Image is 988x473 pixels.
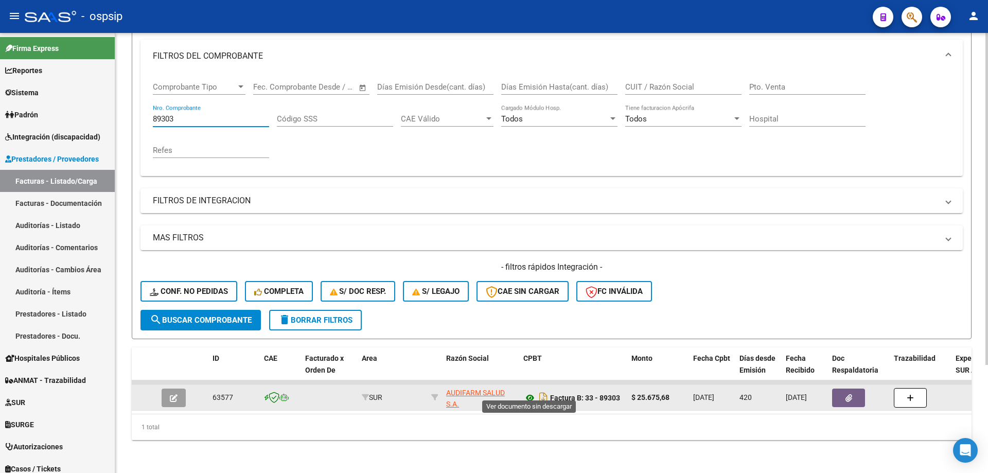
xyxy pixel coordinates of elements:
[486,287,559,296] span: CAE SIN CARGAR
[305,354,344,374] span: Facturado x Orden De
[537,390,550,406] i: Descargar documento
[358,347,427,393] datatable-header-cell: Area
[140,40,963,73] mat-expansion-panel-header: FILTROS DEL COMPROBANTE
[412,287,460,296] span: S/ legajo
[693,354,730,362] span: Fecha Cpbt
[782,347,828,393] datatable-header-cell: Fecha Recibido
[321,281,396,302] button: S/ Doc Resp.
[586,287,643,296] span: FC Inválida
[153,195,938,206] mat-panel-title: FILTROS DE INTEGRACION
[8,10,21,22] mat-icon: menu
[81,5,122,28] span: - ospsip
[153,82,236,92] span: Comprobante Tipo
[213,393,233,401] span: 63577
[296,82,346,92] input: End date
[477,281,569,302] button: CAE SIN CARGAR
[5,375,86,386] span: ANMAT - Trazabilidad
[357,82,369,94] button: Open calendar
[140,281,237,302] button: Conf. no pedidas
[631,393,669,401] strong: $ 25.675,68
[446,387,515,409] div: 30712127380
[5,419,34,430] span: SURGE
[576,281,652,302] button: FC Inválida
[501,114,523,124] span: Todos
[828,347,890,393] datatable-header-cell: Doc Respaldatoria
[786,354,815,374] span: Fecha Recibido
[519,347,627,393] datatable-header-cell: CPBT
[953,438,978,463] div: Open Intercom Messenger
[264,354,277,362] span: CAE
[140,310,261,330] button: Buscar Comprobante
[208,347,260,393] datatable-header-cell: ID
[735,347,782,393] datatable-header-cell: Días desde Emisión
[5,131,100,143] span: Integración (discapacidad)
[446,354,489,362] span: Razón Social
[693,393,714,401] span: [DATE]
[5,43,59,54] span: Firma Express
[739,354,775,374] span: Días desde Emisión
[442,347,519,393] datatable-header-cell: Razón Social
[132,414,972,440] div: 1 total
[150,316,252,325] span: Buscar Comprobante
[631,354,652,362] span: Monto
[140,261,963,273] h4: - filtros rápidos Integración -
[153,50,938,62] mat-panel-title: FILTROS DEL COMPROBANTE
[5,65,42,76] span: Reportes
[254,287,304,296] span: Completa
[269,310,362,330] button: Borrar Filtros
[150,313,162,326] mat-icon: search
[278,316,352,325] span: Borrar Filtros
[401,114,484,124] span: CAE Válido
[967,10,980,22] mat-icon: person
[140,188,963,213] mat-expansion-panel-header: FILTROS DE INTEGRACION
[523,354,542,362] span: CPBT
[5,353,80,364] span: Hospitales Públicos
[260,347,301,393] datatable-header-cell: CAE
[627,347,689,393] datatable-header-cell: Monto
[894,354,936,362] span: Trazabilidad
[5,397,25,408] span: SUR
[150,287,228,296] span: Conf. no pedidas
[5,153,99,165] span: Prestadores / Proveedores
[140,73,963,176] div: FILTROS DEL COMPROBANTE
[739,393,752,401] span: 420
[278,313,291,326] mat-icon: delete
[550,394,620,402] strong: Factura B: 33 - 89303
[330,287,386,296] span: S/ Doc Resp.
[245,281,313,302] button: Completa
[140,225,963,250] mat-expansion-panel-header: MAS FILTROS
[446,389,505,409] span: AUDIFARM SALUD S.A.
[301,347,358,393] datatable-header-cell: Facturado x Orden De
[362,393,382,401] span: SUR
[362,354,377,362] span: Area
[253,82,287,92] input: Start date
[5,87,39,98] span: Sistema
[213,354,219,362] span: ID
[625,114,647,124] span: Todos
[403,281,469,302] button: S/ legajo
[689,347,735,393] datatable-header-cell: Fecha Cpbt
[890,347,951,393] datatable-header-cell: Trazabilidad
[5,441,63,452] span: Autorizaciones
[153,232,938,243] mat-panel-title: MAS FILTROS
[832,354,878,374] span: Doc Respaldatoria
[786,393,807,401] span: [DATE]
[5,109,38,120] span: Padrón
